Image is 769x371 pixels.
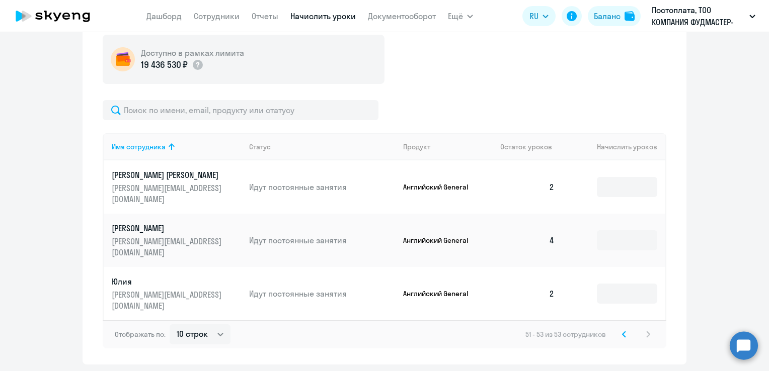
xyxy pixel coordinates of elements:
p: [PERSON_NAME][EMAIL_ADDRESS][DOMAIN_NAME] [112,182,224,205]
h5: Доступно в рамках лимита [141,47,244,58]
span: 51 - 53 из 53 сотрудников [525,330,606,339]
span: RU [529,10,539,22]
button: Постоплата, ТОО КОМПАНИЯ ФУДМАСТЕР-ТРЭЙД [647,4,760,28]
div: Имя сотрудника [112,142,166,151]
a: [PERSON_NAME][PERSON_NAME][EMAIL_ADDRESS][DOMAIN_NAME] [112,223,241,258]
p: [PERSON_NAME][EMAIL_ADDRESS][DOMAIN_NAME] [112,236,224,258]
p: [PERSON_NAME][EMAIL_ADDRESS][DOMAIN_NAME] [112,289,224,311]
div: Продукт [403,142,430,151]
a: Сотрудники [194,11,240,21]
span: Остаток уроков [500,142,552,151]
a: [PERSON_NAME] [PERSON_NAME][PERSON_NAME][EMAIL_ADDRESS][DOMAIN_NAME] [112,169,241,205]
button: Ещё [448,6,473,26]
img: balance [625,11,635,21]
p: Идут постоянные занятия [249,181,395,193]
td: 2 [492,267,563,320]
td: 4 [492,214,563,267]
p: 19 436 530 ₽ [141,58,188,71]
a: Начислить уроки [290,11,356,21]
div: Баланс [594,10,621,22]
a: Документооборот [368,11,436,21]
input: Поиск по имени, email, продукту или статусу [103,100,378,120]
p: [PERSON_NAME] [112,223,224,234]
p: Английский General [403,236,479,245]
button: Балансbalance [588,6,641,26]
p: Идут постоянные занятия [249,288,395,299]
th: Начислить уроков [563,133,665,160]
a: Дашборд [146,11,182,21]
span: Ещё [448,10,463,22]
button: RU [522,6,556,26]
td: 2 [492,160,563,214]
p: Постоплата, ТОО КОМПАНИЯ ФУДМАСТЕР-ТРЭЙД [652,4,745,28]
p: Английский General [403,289,479,298]
a: Отчеты [252,11,278,21]
div: Имя сотрудника [112,142,241,151]
p: Идут постоянные занятия [249,235,395,246]
a: Юлия[PERSON_NAME][EMAIL_ADDRESS][DOMAIN_NAME] [112,276,241,311]
p: [PERSON_NAME] [PERSON_NAME] [112,169,224,180]
div: Остаток уроков [500,142,563,151]
div: Статус [249,142,395,151]
p: Юлия [112,276,224,287]
p: Английский General [403,182,479,192]
img: wallet-circle.png [111,47,135,71]
span: Отображать по: [115,330,166,339]
div: Статус [249,142,271,151]
div: Продукт [403,142,493,151]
